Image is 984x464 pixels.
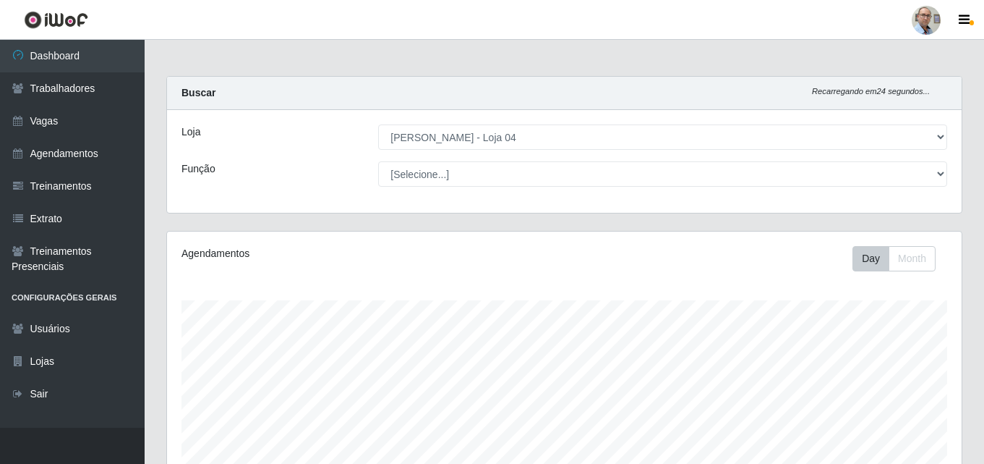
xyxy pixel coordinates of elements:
[889,246,936,271] button: Month
[181,246,488,261] div: Agendamentos
[852,246,936,271] div: First group
[852,246,889,271] button: Day
[181,161,215,177] label: Função
[181,125,200,140] label: Loja
[181,87,215,98] strong: Buscar
[812,87,930,96] i: Recarregando em 24 segundos...
[852,246,947,271] div: Toolbar with button groups
[24,11,88,29] img: CoreUI Logo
